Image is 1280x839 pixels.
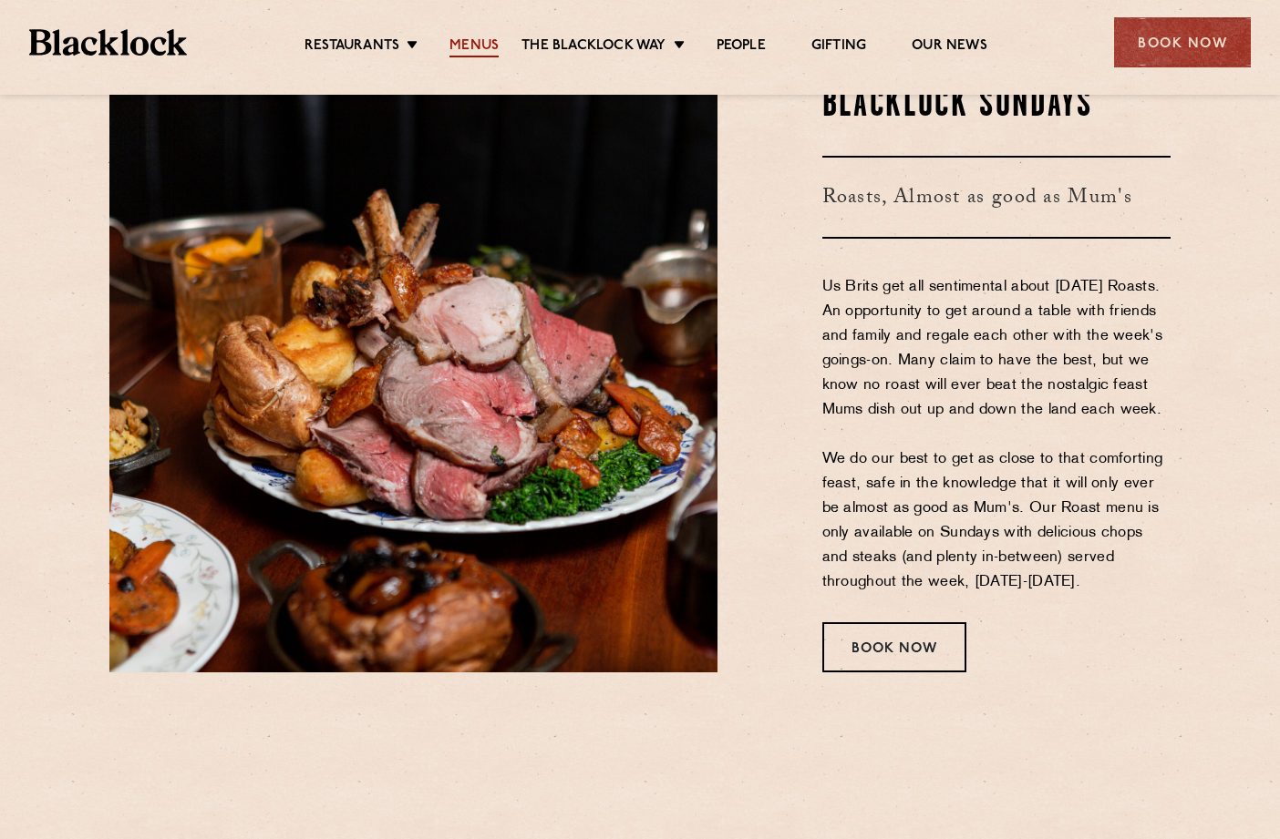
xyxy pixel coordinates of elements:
a: Gifting [811,37,866,57]
h3: Roasts, Almost as good as Mum's [822,156,1172,239]
a: Restaurants [305,37,399,57]
h2: Blacklock Sundays [822,83,1172,128]
a: Menus [449,37,499,57]
div: Book Now [822,622,966,672]
p: Us Brits get all sentimental about [DATE] Roasts. An opportunity to get around a table with frien... [822,275,1172,595]
a: Our News [912,37,987,57]
div: Book Now [1114,17,1251,67]
img: BL_Textured_Logo-footer-cropped.svg [29,29,187,56]
img: Blacklock-1886-scaled.jpg [109,83,717,672]
a: People [717,37,766,57]
a: The Blacklock Way [521,37,666,57]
